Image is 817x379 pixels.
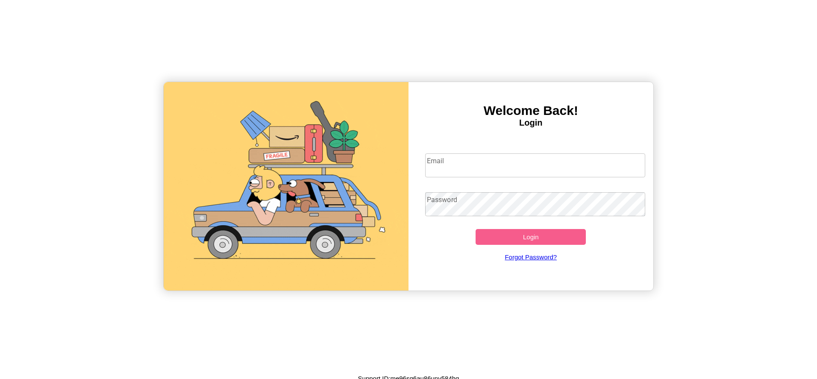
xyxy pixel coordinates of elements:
[408,103,653,118] h3: Welcome Back!
[476,229,586,245] button: Login
[421,245,641,269] a: Forgot Password?
[408,118,653,128] h4: Login
[164,82,408,291] img: gif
